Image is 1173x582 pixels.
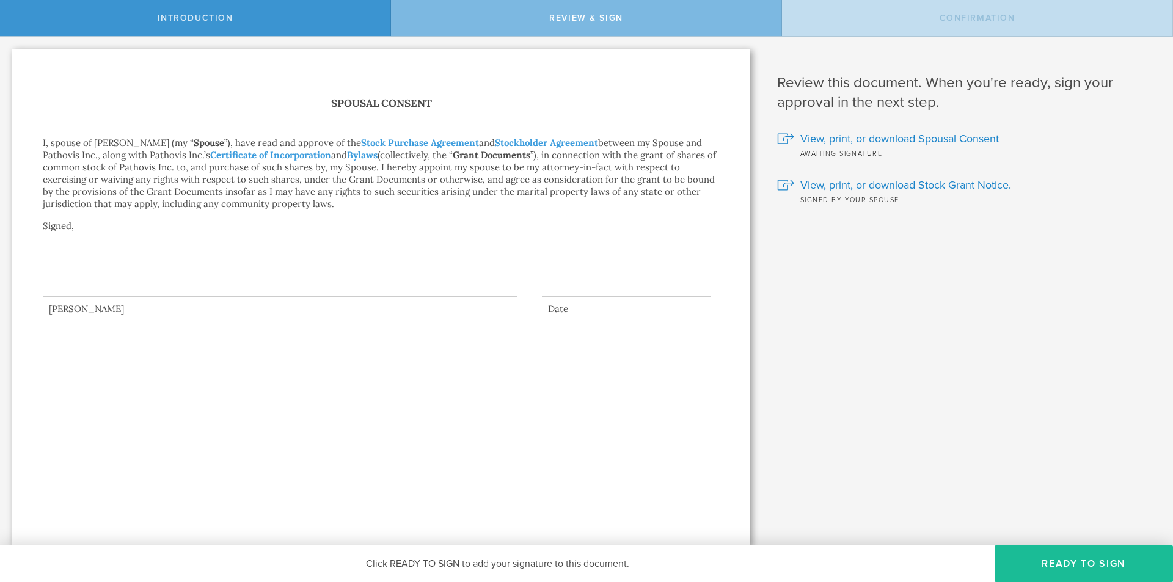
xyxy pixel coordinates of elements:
[361,137,479,148] a: Stock Purchase Agreement
[347,149,378,161] a: Bylaws
[158,13,233,23] span: Introduction
[43,95,720,112] h1: Spousal Consent
[453,149,530,161] strong: Grant Documents
[495,137,598,148] a: Stockholder Agreement
[549,13,623,23] span: Review & Sign
[800,131,999,147] span: View, print, or download Spousal Consent
[194,137,224,148] strong: Spouse
[777,193,1155,205] div: Signed by your spouse
[800,177,1011,193] span: View, print, or download Stock Grant Notice.
[995,545,1173,582] button: Ready to Sign
[940,13,1015,23] span: Confirmation
[542,303,711,315] div: Date
[43,220,720,256] p: Signed,
[43,303,517,315] div: [PERSON_NAME]
[777,73,1155,112] h1: Review this document. When you're ready, sign your approval in the next step.
[43,137,720,210] p: I, spouse of [PERSON_NAME] (my “ ”), have read and approve of the and between my Spouse and Patho...
[366,558,629,570] span: Click READY TO SIGN to add your signature to this document.
[777,147,1155,159] div: Awaiting signature
[210,149,331,161] a: Certificate of Incorporation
